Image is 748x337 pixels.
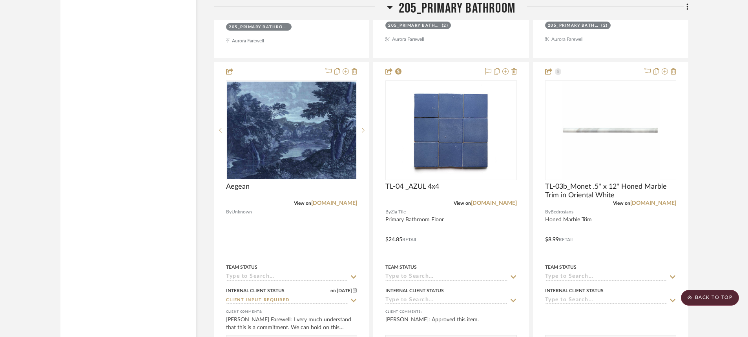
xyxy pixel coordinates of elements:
img: TL-03b_Monet .5" x 12" Honed Marble Trim in Oriental White [562,81,660,179]
span: View on [454,201,471,206]
div: [PERSON_NAME] Farewell: I very much understand that this is a commitment. We can hold on this dec... [226,316,357,332]
input: Type to Search… [226,273,348,281]
span: TL-03b_Monet .5" x 12" Honed Marble Trim in Oriental White [545,182,676,200]
div: 205_Primary Bathroom [388,23,440,29]
span: [DATE] [336,288,353,293]
span: View on [294,201,311,206]
span: Aegean [226,182,250,191]
span: By [545,208,551,216]
a: [DOMAIN_NAME] [311,200,357,206]
div: Internal Client Status [226,287,285,294]
img: TL-04 _AZUL 4x4 [402,81,500,179]
div: Team Status [385,264,417,271]
span: on [330,288,336,293]
div: [PERSON_NAME]: Approved this item. [385,316,516,332]
div: (2) [442,23,449,29]
input: Type to Search… [385,297,507,304]
div: 205_Primary Bathroom [229,24,287,30]
div: (2) [601,23,608,29]
a: [DOMAIN_NAME] [471,200,517,206]
input: Type to Search… [545,297,667,304]
a: [DOMAIN_NAME] [630,200,676,206]
span: View on [613,201,630,206]
span: Zia Tile [391,208,406,216]
div: 0 [386,81,516,180]
span: By [226,208,232,216]
input: Type to Search… [226,297,348,304]
input: Type to Search… [545,273,667,281]
input: Type to Search… [385,273,507,281]
img: Aegean [227,82,356,179]
span: Bedrosians [551,208,573,216]
span: TL-04 _AZUL 4x4 [385,182,439,191]
span: By [385,208,391,216]
div: Team Status [226,264,257,271]
div: Internal Client Status [545,287,604,294]
div: 205_Primary Bathroom [548,23,600,29]
div: Team Status [545,264,577,271]
span: Unknown [232,208,252,216]
scroll-to-top-button: BACK TO TOP [681,290,739,306]
div: Internal Client Status [385,287,444,294]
